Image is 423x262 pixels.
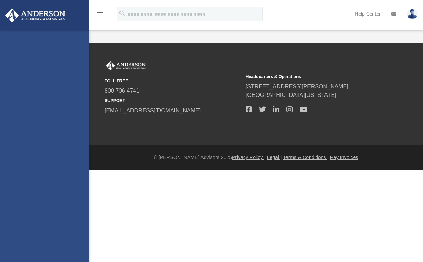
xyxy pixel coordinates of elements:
[105,88,139,94] a: 800.706.4741
[267,155,282,160] a: Legal |
[89,154,423,161] div: © [PERSON_NAME] Advisors 2025
[96,10,104,18] i: menu
[283,155,329,160] a: Terms & Conditions |
[232,155,266,160] a: Privacy Policy |
[96,13,104,18] a: menu
[246,74,382,80] small: Headquarters & Operations
[118,10,126,17] i: search
[330,155,358,160] a: Pay Invoices
[246,83,349,89] a: [STREET_ADDRESS][PERSON_NAME]
[105,107,201,113] a: [EMAIL_ADDRESS][DOMAIN_NAME]
[105,78,241,84] small: TOLL FREE
[105,61,147,70] img: Anderson Advisors Platinum Portal
[3,8,67,22] img: Anderson Advisors Platinum Portal
[407,9,418,19] img: User Pic
[105,98,241,104] small: SUPPORT
[246,92,336,98] a: [GEOGRAPHIC_DATA][US_STATE]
